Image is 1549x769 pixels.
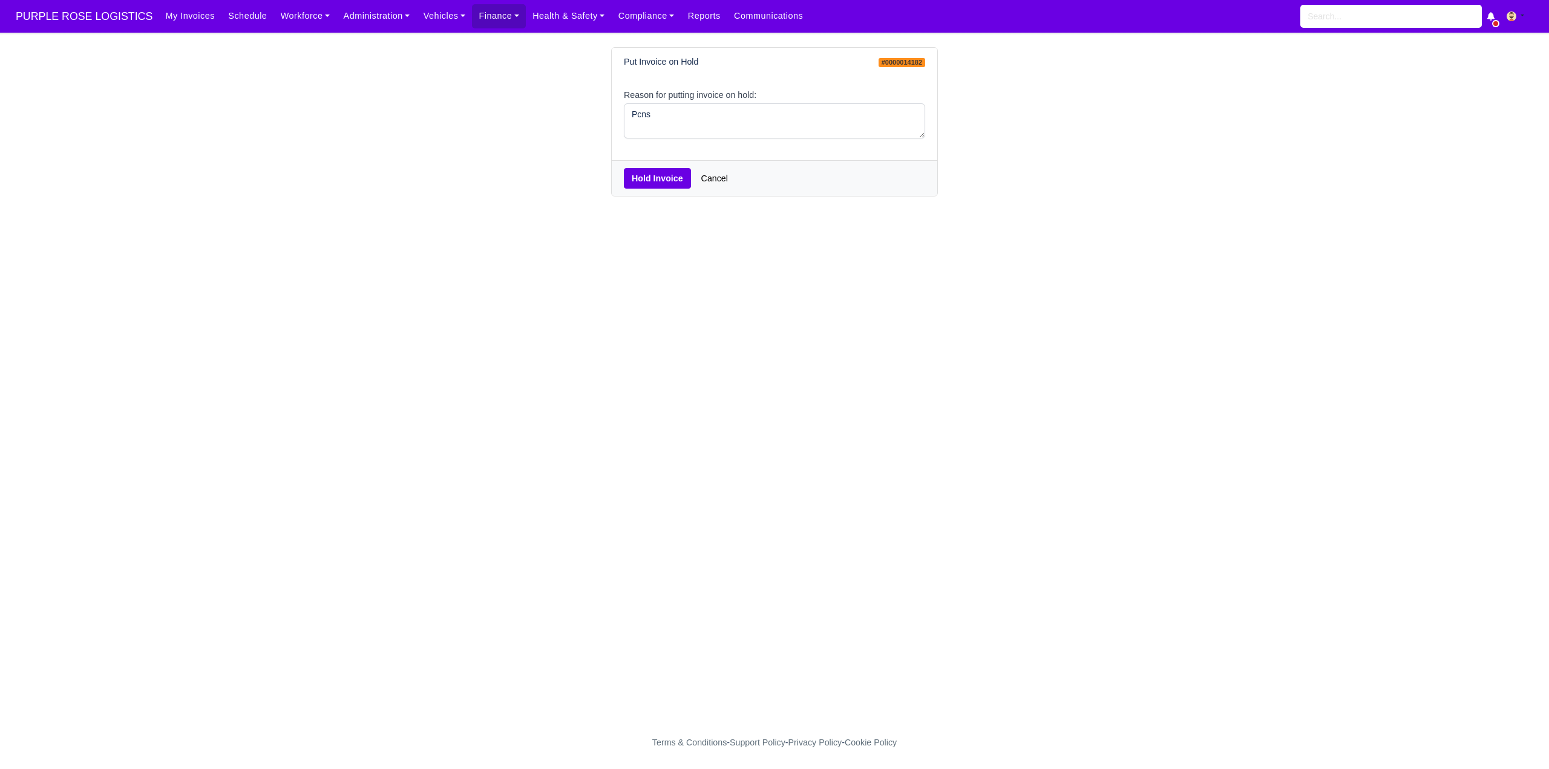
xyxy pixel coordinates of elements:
a: Terms & Conditions [652,738,727,747]
h6: Put Invoice on Hold [624,57,698,67]
a: Health & Safety [526,4,612,28]
a: Reports [681,4,727,28]
a: My Invoices [159,4,221,28]
a: Administration [336,4,416,28]
a: Workforce [274,4,337,28]
button: Hold Invoice [624,168,691,189]
input: Search... [1300,5,1482,28]
a: Finance [472,4,526,28]
a: Schedule [221,4,273,28]
a: Vehicles [417,4,473,28]
a: Support Policy [730,738,785,747]
a: Privacy Policy [788,738,842,747]
span: PURPLE ROSE LOGISTICS [10,4,159,28]
a: Compliance [612,4,681,28]
a: Cookie Policy [845,738,897,747]
span: #0000014182 [879,58,925,67]
a: Communications [727,4,810,28]
a: Cancel [693,168,736,189]
iframe: Chat Widget [1488,711,1549,769]
label: Reason for putting invoice on hold: [624,88,756,102]
div: - - - [430,736,1119,750]
a: PURPLE ROSE LOGISTICS [10,5,159,28]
